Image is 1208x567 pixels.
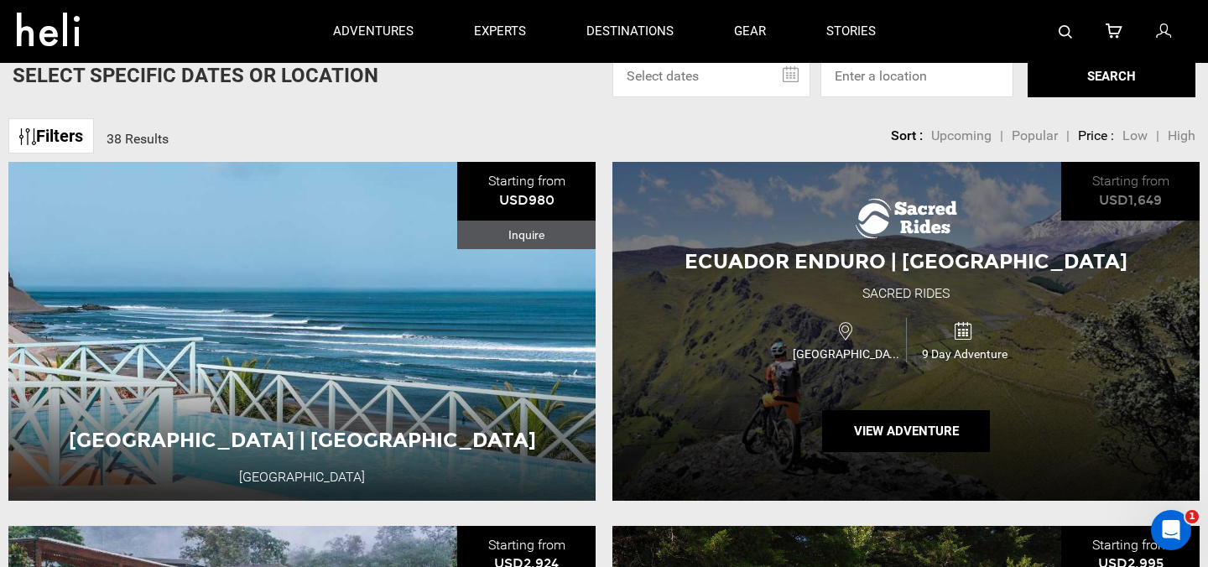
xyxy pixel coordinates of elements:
span: Upcoming [931,127,992,143]
img: btn-icon.svg [19,128,36,145]
span: 1 [1185,510,1199,523]
button: SEARCH [1028,55,1195,97]
li: | [1000,127,1003,146]
div: Sacred Rides [862,284,950,304]
li: Price : [1078,127,1114,146]
span: [GEOGRAPHIC_DATA] [789,346,906,362]
span: 9 Day Adventure [907,346,1023,362]
input: Enter a location [820,55,1013,97]
li: | [1156,127,1159,146]
img: search-bar-icon.svg [1059,25,1072,39]
p: Select Specific Dates Or Location [13,61,378,90]
span: Ecuador Enduro | [GEOGRAPHIC_DATA] [685,249,1127,273]
span: Low [1122,127,1148,143]
button: View Adventure [822,410,990,452]
iframe: Intercom live chat [1151,510,1191,550]
a: Filters [8,118,94,154]
span: Popular [1012,127,1058,143]
li: Sort : [891,127,923,146]
li: | [1066,127,1070,146]
span: 38 Results [107,131,169,147]
p: experts [474,23,526,40]
img: images [856,198,957,239]
p: destinations [586,23,674,40]
input: Select dates [612,55,810,97]
span: High [1168,127,1195,143]
p: adventures [333,23,414,40]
